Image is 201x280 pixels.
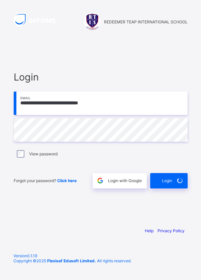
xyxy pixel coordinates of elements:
span: Login [14,71,188,83]
strong: Flexisaf Edusoft Limited. [47,258,96,263]
a: Privacy Policy [158,228,185,233]
span: Forgot your password? [14,178,77,183]
a: Help [145,228,154,233]
span: Login with Google [108,178,142,183]
a: Click here [57,178,77,183]
span: Copyright © 2025 All rights reserved. [13,258,131,263]
span: Version 0.1.19 [13,253,188,258]
img: SAFSIMS Logo [13,13,64,26]
span: Login [162,178,172,183]
span: REDEEMER TEAP INTERNATIONAL SCHOOL [104,19,188,24]
img: google.396cfc9801f0270233282035f929180a.svg [96,177,104,184]
label: View password [29,151,58,156]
